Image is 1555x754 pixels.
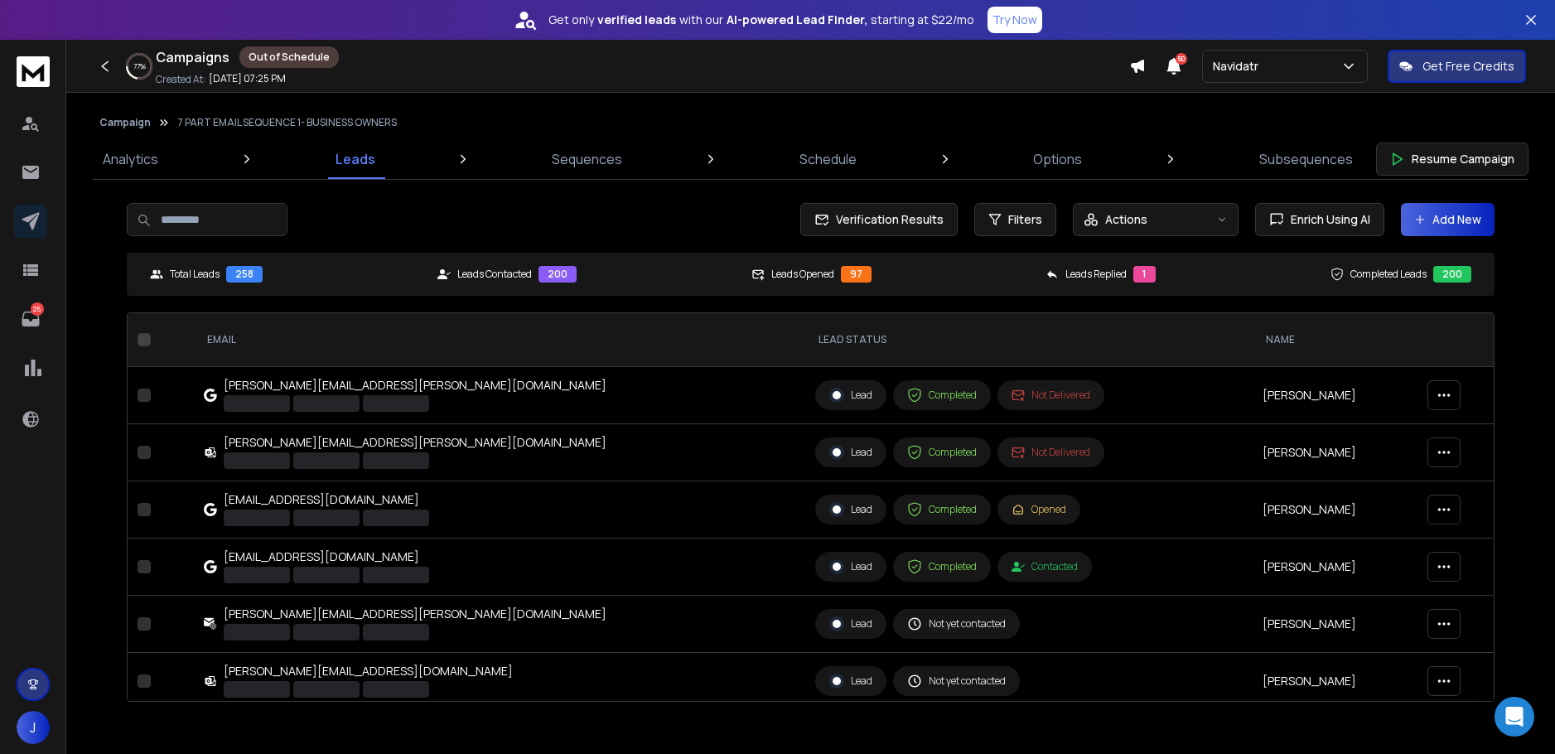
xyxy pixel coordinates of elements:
div: Completed [907,388,977,403]
p: Total Leads [170,268,220,281]
td: [PERSON_NAME] [1253,481,1417,539]
p: Sequences [552,149,622,169]
div: Not yet contacted [907,616,1006,631]
div: Lead [829,559,872,574]
p: 77 % [133,61,146,71]
p: Navidatr [1213,58,1265,75]
div: 97 [841,266,872,283]
td: [PERSON_NAME] [1253,367,1417,424]
a: Schedule [790,139,867,179]
button: Campaign [99,116,151,129]
button: J [17,711,50,744]
p: 25 [31,302,44,316]
div: Lead [829,388,872,403]
div: Lead [829,502,872,517]
p: Analytics [103,149,158,169]
p: Get Free Credits [1422,58,1514,75]
div: Lead [829,445,872,460]
button: Add New [1401,203,1495,236]
span: Enrich Using AI [1284,211,1370,228]
strong: verified leads [597,12,676,28]
button: Enrich Using AI [1255,203,1384,236]
div: [PERSON_NAME][EMAIL_ADDRESS][DOMAIN_NAME] [224,663,513,679]
div: Not yet contacted [907,674,1006,689]
p: Actions [1105,211,1147,228]
div: Open Intercom Messenger [1495,697,1534,737]
p: Leads Contacted [457,268,532,281]
p: Created At: [156,73,205,86]
div: Not Delivered [1012,446,1090,459]
div: [PERSON_NAME][EMAIL_ADDRESS][PERSON_NAME][DOMAIN_NAME] [224,434,606,451]
div: [PERSON_NAME][EMAIL_ADDRESS][PERSON_NAME][DOMAIN_NAME] [224,606,606,622]
p: Subsequences [1259,149,1353,169]
p: Leads Replied [1065,268,1127,281]
button: Verification Results [800,203,958,236]
p: Get only with our starting at $22/mo [548,12,974,28]
td: [PERSON_NAME] [1253,596,1417,653]
div: Contacted [1012,560,1078,573]
td: [PERSON_NAME] [1253,653,1417,710]
th: EMAIL [194,313,806,367]
p: Schedule [799,149,857,169]
a: Leads [326,139,385,179]
p: Try Now [992,12,1037,28]
span: 50 [1176,53,1187,65]
div: 200 [1433,266,1471,283]
div: Completed [907,445,977,460]
a: 25 [14,302,47,336]
div: [EMAIL_ADDRESS][DOMAIN_NAME] [224,491,429,508]
strong: AI-powered Lead Finder, [727,12,867,28]
div: Completed [907,502,977,517]
p: 7 PART EMAIL SEQUENCE 1- BUSINESS OWNERS [177,116,397,129]
td: [PERSON_NAME] [1253,539,1417,596]
div: Completed [907,559,977,574]
p: Leads [336,149,375,169]
div: [EMAIL_ADDRESS][DOMAIN_NAME] [224,549,429,565]
a: Subsequences [1249,139,1363,179]
a: Analytics [93,139,168,179]
td: [PERSON_NAME] [1253,424,1417,481]
div: Opened [1012,503,1066,516]
p: [DATE] 07:25 PM [209,72,286,85]
a: Options [1023,139,1092,179]
button: Resume Campaign [1376,143,1528,176]
div: 1 [1133,266,1156,283]
a: Sequences [542,139,632,179]
div: Out of Schedule [239,46,339,68]
div: [PERSON_NAME][EMAIL_ADDRESS][PERSON_NAME][DOMAIN_NAME] [224,377,606,394]
div: 258 [226,266,263,283]
p: Leads Opened [771,268,834,281]
div: Not Delivered [1012,389,1090,402]
span: Filters [1008,211,1042,228]
button: Filters [974,203,1056,236]
div: Lead [829,616,872,631]
img: logo [17,56,50,87]
button: Get Free Credits [1388,50,1526,83]
button: Try Now [988,7,1042,33]
div: Lead [829,674,872,689]
th: LEAD STATUS [805,313,1253,367]
p: Options [1033,149,1082,169]
p: Completed Leads [1350,268,1427,281]
th: NAME [1253,313,1417,367]
span: Verification Results [829,211,944,228]
div: 200 [538,266,577,283]
h1: Campaigns [156,47,229,67]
